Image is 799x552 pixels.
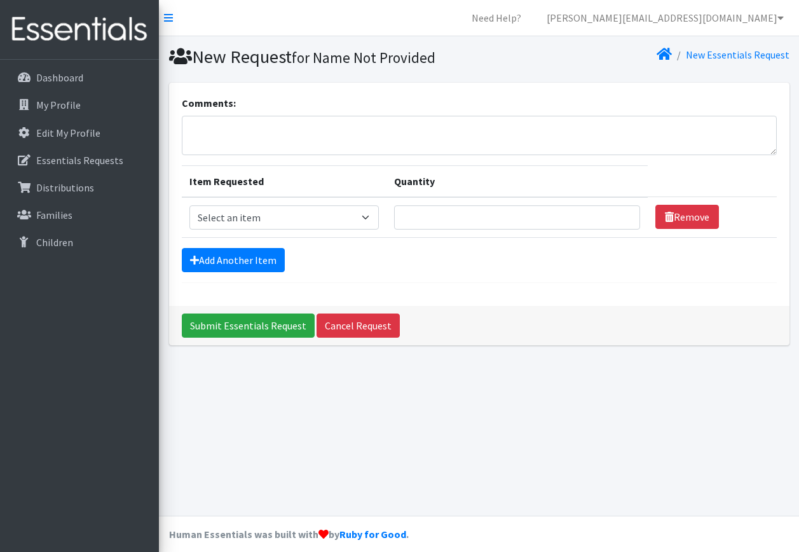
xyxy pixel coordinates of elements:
[182,165,386,197] th: Item Requested
[5,202,154,228] a: Families
[36,154,123,167] p: Essentials Requests
[5,92,154,118] a: My Profile
[36,181,94,194] p: Distributions
[655,205,719,229] a: Remove
[169,528,409,541] strong: Human Essentials was built with by .
[461,5,531,31] a: Need Help?
[36,71,83,84] p: Dashboard
[5,65,154,90] a: Dashboard
[686,48,789,61] a: New Essentials Request
[5,175,154,200] a: Distributions
[182,248,285,272] a: Add Another Item
[182,314,315,338] input: Submit Essentials Request
[169,46,475,68] h1: New Request
[536,5,794,31] a: [PERSON_NAME][EMAIL_ADDRESS][DOMAIN_NAME]
[36,236,73,249] p: Children
[5,120,154,146] a: Edit My Profile
[36,209,72,221] p: Families
[292,48,435,67] small: for Name Not Provided
[317,314,400,338] a: Cancel Request
[36,127,100,139] p: Edit My Profile
[339,528,406,541] a: Ruby for Good
[5,148,154,173] a: Essentials Requests
[182,95,236,111] label: Comments:
[5,8,154,51] img: HumanEssentials
[386,165,648,197] th: Quantity
[5,230,154,255] a: Children
[36,99,81,111] p: My Profile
